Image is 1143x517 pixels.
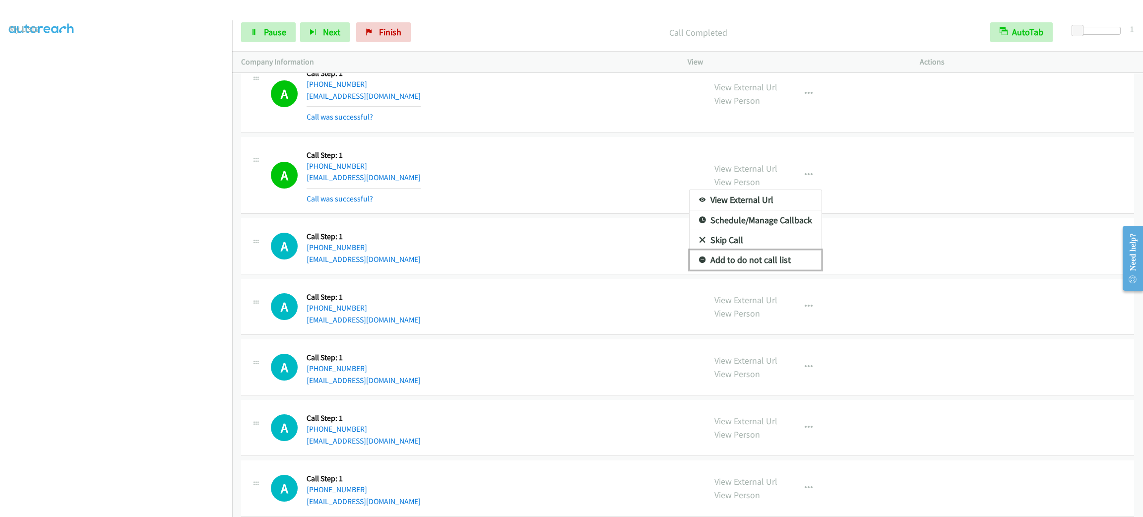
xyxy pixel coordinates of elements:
h1: A [271,475,298,502]
h1: A [271,233,298,259]
iframe: To enrich screen reader interactions, please activate Accessibility in Grammarly extension settings [9,44,232,516]
h1: A [271,354,298,381]
a: Schedule/Manage Callback [690,210,822,230]
div: The call is yet to be attempted [271,414,298,441]
a: Skip Call [690,230,822,250]
iframe: Resource Center [1114,219,1143,298]
div: The call is yet to be attempted [271,475,298,502]
a: My Lists [9,23,39,34]
a: View External Url [690,190,822,210]
a: Add to do not call list [690,250,822,270]
h1: A [271,293,298,320]
h1: A [271,414,298,441]
div: The call is yet to be attempted [271,354,298,381]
